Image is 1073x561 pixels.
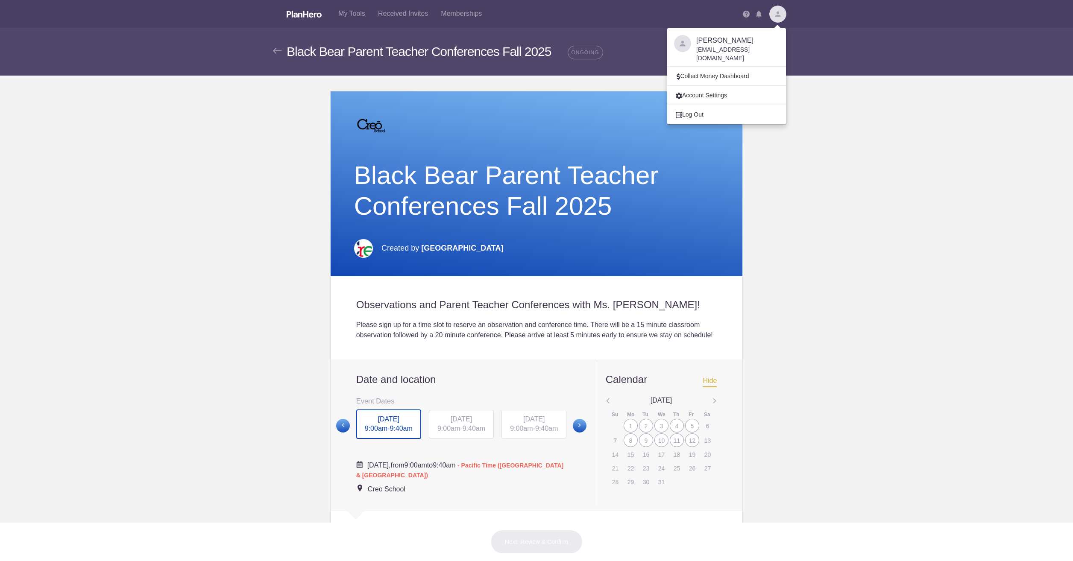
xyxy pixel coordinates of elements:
div: 25 [670,462,684,474]
span: from to [356,462,564,479]
div: 29 [624,475,638,488]
span: 9:40am [390,425,412,432]
span: [DATE] [651,397,672,404]
div: 15 [624,448,638,461]
div: Mo [627,411,634,418]
h1: Black Bear Parent Teacher Conferences Fall 2025 [354,160,719,222]
div: 6 [701,419,715,432]
span: - Pacific Time ([GEOGRAPHIC_DATA] & [GEOGRAPHIC_DATA]) [356,462,564,479]
div: Tu [642,411,649,418]
div: 12 [685,433,699,447]
span: 9:40am [535,425,558,432]
a: Collect Money Dashboard [667,70,786,82]
button: [DATE] 9:00am-9:40am [428,409,494,439]
h2: Observations and Parent Teacher Conferences with Ms. [PERSON_NAME]! [356,298,717,311]
span: [GEOGRAPHIC_DATA] [421,244,503,252]
div: 5 [685,419,699,432]
div: Please sign up for a time slot to reserve an observation and conference time. There will be a 15 ... [356,320,717,340]
span: 9:00am [437,425,460,432]
div: 21 [608,462,622,474]
a: Account Settings [667,90,786,101]
img: Help icon [743,11,750,18]
img: Notifications [756,11,762,18]
div: [EMAIL_ADDRESS][DOMAIN_NAME] [696,45,779,62]
div: 7 [608,434,622,447]
span: Creo School [368,485,405,493]
p: Created by [381,239,503,257]
a: Log Out [667,109,786,120]
div: Fr [689,411,695,418]
div: 30 [639,475,653,488]
span: [DATE], [367,462,391,469]
img: 2 [354,109,388,143]
span: Hide [703,377,717,387]
img: Event location [358,485,362,491]
div: - [501,410,566,439]
div: 11 [670,433,684,447]
button: [DATE] 9:00am-9:40am [356,409,422,440]
div: Calendar [606,373,647,386]
div: Th [673,411,680,418]
div: 28 [608,475,622,488]
button: Next: Review & Confirm [491,530,583,554]
span: 9:40am [463,425,485,432]
div: 23 [639,462,653,474]
div: 31 [654,475,668,488]
div: 17 [654,448,668,461]
div: 18 [670,448,684,461]
div: - [356,409,421,439]
img: Creo [354,239,373,258]
img: Dollar sign [677,73,680,80]
h3: Event Dates [356,394,567,407]
button: [DATE] 9:00am-9:40am [501,409,567,439]
div: We [658,411,665,418]
img: Davatar [769,6,786,23]
span: 9:00am [404,462,427,469]
div: 19 [685,448,699,461]
img: Angle left gray [712,396,717,407]
div: 24 [654,462,668,474]
img: Cal purple [356,461,363,468]
span: [DATE] [451,415,472,423]
div: 14 [608,448,622,461]
div: 20 [701,448,715,461]
div: 27 [701,462,715,474]
span: 9:00am [365,425,387,432]
div: Sa [704,411,711,418]
div: 13 [701,434,715,447]
div: 3 [654,419,668,432]
img: Angle left gray [606,396,610,407]
div: 22 [624,462,638,474]
div: Su [612,411,619,418]
div: 2 [639,419,653,432]
img: Logo white planhero [287,11,322,18]
div: 16 [639,448,653,461]
div: 4 [670,419,684,432]
span: Black Bear Parent Teacher Conferences Fall 2025 [287,44,551,58]
img: Davatar [674,35,691,52]
span: [DATE] [523,415,545,423]
img: Logout [676,112,682,118]
h2: Date and location [356,373,567,386]
div: 9 [639,433,653,447]
div: 1 [624,419,638,432]
img: Back arrow gray [273,48,281,54]
div: 8 [624,433,638,447]
div: - [429,410,494,439]
h4: [PERSON_NAME] [696,35,779,45]
span: 9:40am [433,462,455,469]
span: ONGOING [568,46,603,59]
img: Account settings [676,93,682,99]
div: 26 [685,462,699,474]
div: 10 [654,433,668,447]
span: 9:00am [510,425,533,432]
span: [DATE] [378,415,399,423]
